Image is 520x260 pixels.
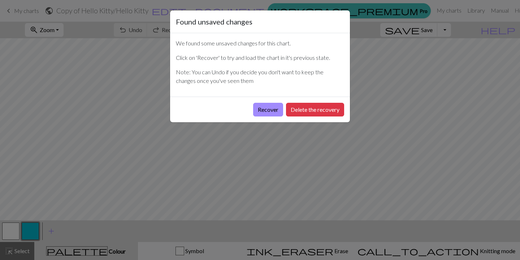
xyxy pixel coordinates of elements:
[176,16,252,27] h5: Found unsaved changes
[176,53,344,62] p: Click on 'Recover' to try and load the chart in it's previous state.
[176,68,344,85] p: Note: You can Undo if you decide you don't want to keep the changes once you've seen them
[253,103,283,116] button: Recover
[286,103,344,116] button: Delete the recovery
[176,39,344,48] p: We found some unsaved changes for this chart.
